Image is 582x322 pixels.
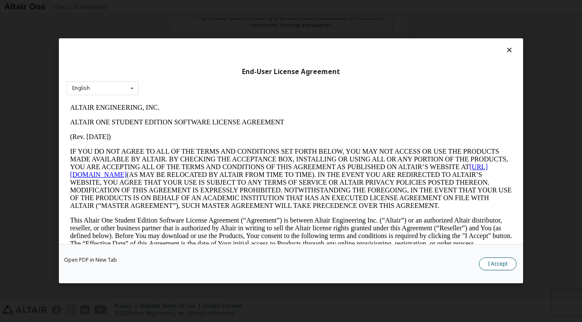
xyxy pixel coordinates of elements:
button: I Accept [479,258,517,271]
p: ALTAIR ENGINEERING, INC. [3,3,445,11]
div: End-User License Agreement [67,68,515,76]
p: This Altair One Student Edition Software License Agreement (“Agreement”) is between Altair Engine... [3,116,445,147]
a: Open PDF in New Tab [64,258,117,263]
p: ALTAIR ONE STUDENT EDITION SOFTWARE LICENSE AGREEMENT [3,18,445,26]
p: IF YOU DO NOT AGREE TO ALL OF THE TERMS AND CONDITIONS SET FORTH BELOW, YOU MAY NOT ACCESS OR USE... [3,47,445,109]
p: (Rev. [DATE]) [3,33,445,40]
div: English [72,86,90,91]
a: [URL][DOMAIN_NAME] [3,63,421,78]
